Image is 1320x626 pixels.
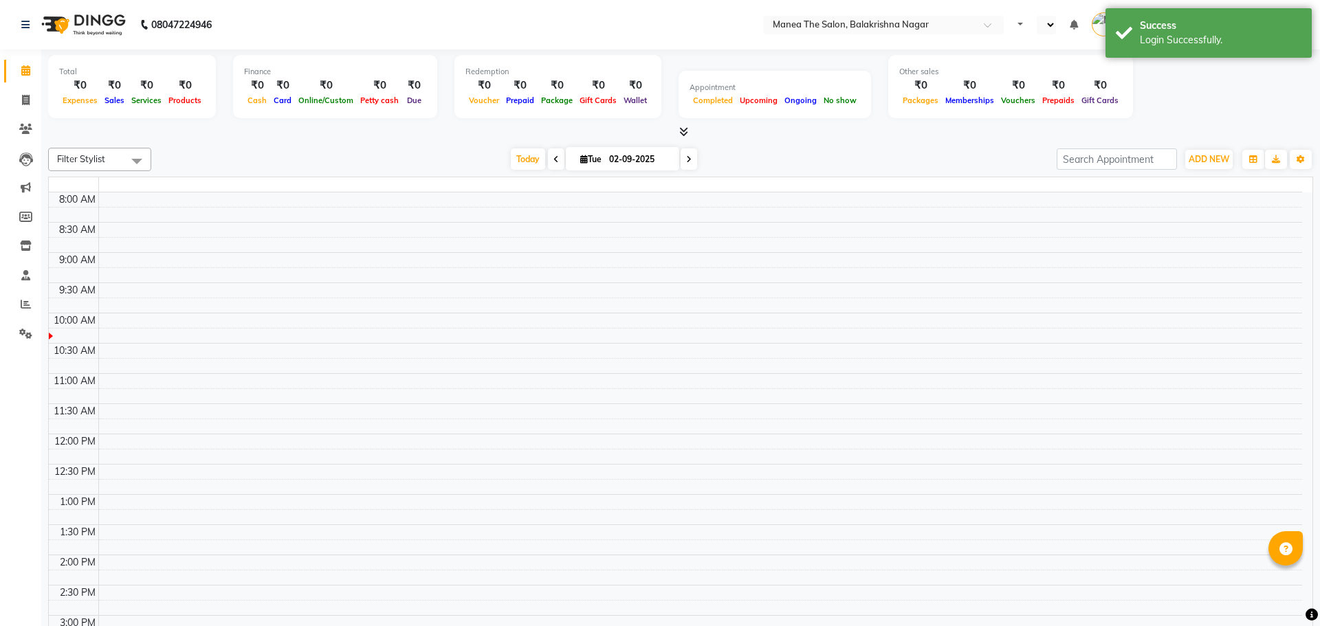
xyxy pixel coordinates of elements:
div: ₹0 [1078,78,1122,93]
div: 9:00 AM [56,253,98,267]
div: Finance [244,66,426,78]
div: 8:30 AM [56,223,98,237]
span: Wallet [620,96,650,105]
span: Ongoing [781,96,820,105]
span: Online/Custom [295,96,357,105]
div: 1:00 PM [57,495,98,509]
span: Upcoming [736,96,781,105]
div: 12:30 PM [52,465,98,479]
div: Redemption [465,66,650,78]
span: ADD NEW [1189,154,1229,164]
div: ₹0 [101,78,128,93]
div: ₹0 [465,78,503,93]
div: Login Successfully. [1140,33,1301,47]
div: ₹0 [503,78,538,93]
div: 10:30 AM [51,344,98,358]
span: Today [511,148,545,170]
div: ₹0 [295,78,357,93]
div: ₹0 [620,78,650,93]
div: 11:00 AM [51,374,98,388]
div: ₹0 [128,78,165,93]
span: Filter Stylist [57,153,105,164]
div: 8:00 AM [56,192,98,207]
span: Memberships [942,96,998,105]
span: Petty cash [357,96,402,105]
span: Vouchers [998,96,1039,105]
div: 10:00 AM [51,313,98,328]
span: Sales [101,96,128,105]
b: 08047224946 [151,5,212,44]
span: Gift Cards [1078,96,1122,105]
span: Prepaids [1039,96,1078,105]
div: 9:30 AM [56,283,98,298]
input: 2025-09-02 [605,149,674,170]
div: ₹0 [1039,78,1078,93]
div: Total [59,66,205,78]
div: ₹0 [59,78,101,93]
div: ₹0 [270,78,295,93]
span: Card [270,96,295,105]
span: Tue [577,154,605,164]
span: Packages [899,96,942,105]
div: ₹0 [998,78,1039,93]
span: Due [404,96,425,105]
img: logo [35,5,129,44]
div: 2:00 PM [57,555,98,570]
div: ₹0 [357,78,402,93]
div: Success [1140,19,1301,33]
div: 2:30 PM [57,585,98,600]
span: Voucher [465,96,503,105]
img: Manea the Salon, Balakrishna Nagar [1092,12,1116,36]
div: ₹0 [165,78,205,93]
span: Completed [690,96,736,105]
div: 1:30 PM [57,525,98,539]
span: Expenses [59,96,101,105]
div: ₹0 [942,78,998,93]
div: ₹0 [899,78,942,93]
span: Products [165,96,205,105]
input: Search Appointment [1057,148,1177,170]
div: ₹0 [576,78,620,93]
span: No show [820,96,860,105]
span: Services [128,96,165,105]
span: Gift Cards [576,96,620,105]
div: ₹0 [244,78,270,93]
div: ₹0 [538,78,576,93]
span: Package [538,96,576,105]
span: Prepaid [503,96,538,105]
div: Other sales [899,66,1122,78]
span: Cash [244,96,270,105]
div: 11:30 AM [51,404,98,418]
div: 12:00 PM [52,434,98,449]
div: ₹0 [402,78,426,93]
div: Appointment [690,82,860,93]
button: ADD NEW [1185,150,1233,169]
